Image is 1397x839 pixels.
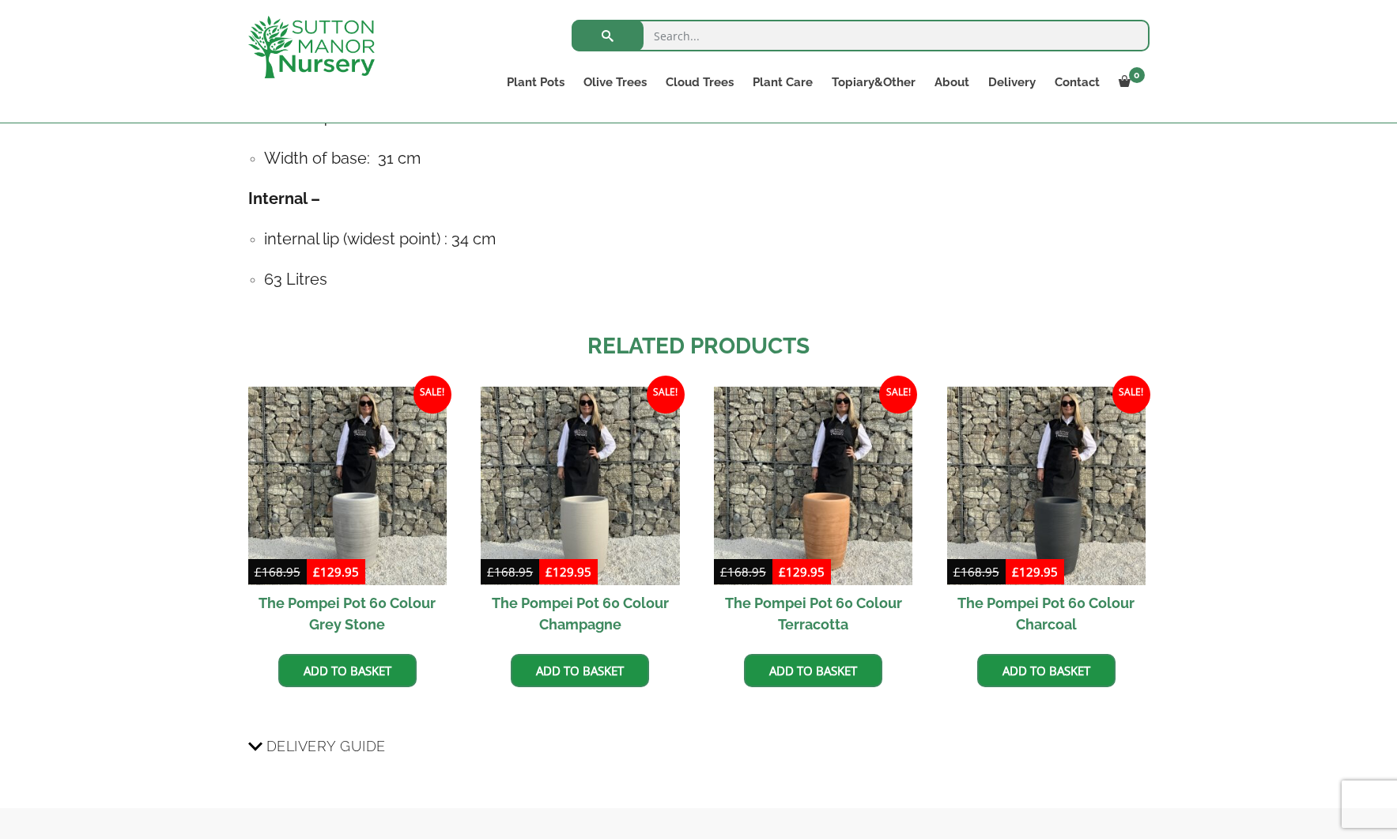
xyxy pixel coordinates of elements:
h2: The Pompei Pot 60 Colour Terracotta [714,585,912,642]
bdi: 168.95 [953,564,999,580]
bdi: 168.95 [255,564,300,580]
span: £ [1012,564,1019,580]
span: £ [255,564,262,580]
bdi: 129.95 [1012,564,1058,580]
img: The Pompei Pot 60 Colour Terracotta [714,387,912,585]
span: £ [953,564,961,580]
a: Sale! The Pompei Pot 60 Colour Grey Stone [248,387,447,642]
a: Plant Pots [497,71,574,93]
span: Sale! [647,376,685,414]
bdi: 129.95 [546,564,591,580]
bdi: 129.95 [313,564,359,580]
span: Sale! [1112,376,1150,414]
h2: The Pompei Pot 60 Colour Grey Stone [248,585,447,642]
span: Sale! [413,376,451,414]
img: The Pompei Pot 60 Colour Charcoal [947,387,1146,585]
a: 0 [1109,71,1150,93]
h2: The Pompei Pot 60 Colour Champagne [481,585,679,642]
span: 0 [1129,67,1145,83]
a: Add to basket: “The Pompei Pot 60 Colour Champagne” [511,654,649,687]
bdi: 168.95 [487,564,533,580]
span: Sale! [879,376,917,414]
img: The Pompei Pot 60 Colour Grey Stone [248,387,447,585]
img: The Pompei Pot 60 Colour Champagne [481,387,679,585]
bdi: 129.95 [779,564,825,580]
a: Plant Care [743,71,822,93]
h2: The Pompei Pot 60 Colour Charcoal [947,585,1146,642]
img: logo [248,16,375,78]
span: £ [720,564,727,580]
h4: internal lip (widest point) : 34 cm [264,227,1150,251]
h2: Related products [248,330,1150,363]
strong: Internal – [248,189,320,208]
a: Olive Trees [574,71,656,93]
a: Add to basket: “The Pompei Pot 60 Colour Grey Stone” [278,654,417,687]
a: Sale! The Pompei Pot 60 Colour Charcoal [947,387,1146,642]
a: Delivery [979,71,1045,93]
a: Contact [1045,71,1109,93]
input: Search... [572,20,1150,51]
a: Add to basket: “The Pompei Pot 60 Colour Charcoal” [977,654,1116,687]
bdi: 168.95 [720,564,766,580]
a: Add to basket: “The Pompei Pot 60 Colour Terracotta” [744,654,882,687]
a: Cloud Trees [656,71,743,93]
a: Sale! The Pompei Pot 60 Colour Terracotta [714,387,912,642]
a: Sale! The Pompei Pot 60 Colour Champagne [481,387,679,642]
a: About [925,71,979,93]
a: Topiary&Other [822,71,925,93]
span: £ [546,564,553,580]
span: £ [313,564,320,580]
h4: Width of base: 31 cm [264,146,1150,171]
h4: 63 Litres [264,267,1150,292]
span: Delivery Guide [266,731,386,761]
span: £ [779,564,786,580]
span: £ [487,564,494,580]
